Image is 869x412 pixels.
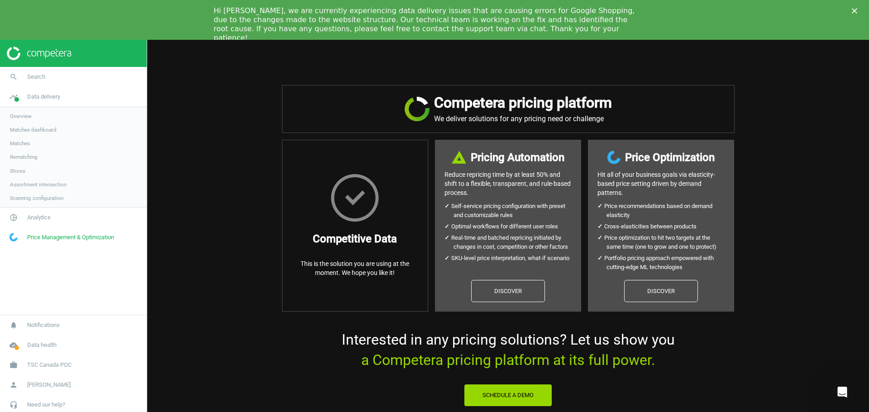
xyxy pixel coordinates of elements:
i: person [5,376,22,393]
i: timeline [5,88,22,105]
h3: Pricing Automation [471,149,564,166]
span: Scanning configuration [10,194,63,202]
span: a Competera pricing platform at its full power. [361,351,655,369]
li: SKU-level price interpretation, what-if scenario [454,254,572,263]
i: cloud_done [5,336,22,354]
p: We deliver solutions for any pricing need or challenge [434,114,612,123]
img: wGWNvw8QSZomAAAAABJRU5ErkJggg== [607,151,621,164]
p: Hit all of your business goals via elasticity- based price setting driven by demand patterns. [597,170,725,197]
span: Need our help? [27,401,65,409]
li: Optimal workflows for different user roles [454,222,572,231]
span: Stores [10,167,25,175]
a: Discover [471,280,545,303]
img: DI+PfHAOTJwAAAAASUVORK5CYII= [452,151,466,164]
span: [PERSON_NAME] [27,381,71,389]
img: JRVR7TKHubxRX4WiWFsHXLVQu3oYgKr0EdU6k5jjvBYYAAAAAElFTkSuQmCC [405,97,430,121]
span: Rematching [10,153,38,161]
span: Search [27,73,45,81]
span: Matches dashboard [10,126,57,133]
span: Analytics [27,213,51,222]
div: Close [852,8,861,14]
i: search [5,68,22,85]
span: Overview [10,113,32,120]
button: Schedule a Demo [464,384,552,407]
span: Matches [10,140,30,147]
span: Price Management & Optimization [27,233,114,242]
li: Cross-elasticities between products [606,222,725,231]
span: TSC Canada POC [27,361,72,369]
div: Hi [PERSON_NAME], we are currently experiencing data delivery issues that are causing errors for ... [214,6,641,43]
h3: Price Optimization [625,149,715,166]
p: This is the solution you are using at the moment. We hope you like it! [291,259,419,277]
li: Real-time and batched repricing initiated by changes in cost, competition or other factors [454,233,572,251]
iframe: Intercom live chat [831,381,853,403]
li: Price recommendations based on demand elasticity [606,202,725,220]
li: Price optimization to hit two targets at the same time (one to grow and one to protect) [606,233,725,251]
p: Reduce repricing time by at least 50% and shift to a flexible, transparent, and rule-based process. [444,170,572,197]
h2: Competera pricing platform [434,95,612,111]
img: ajHJNr6hYgQAAAAASUVORK5CYII= [7,47,71,60]
span: Data delivery [27,93,60,101]
span: Assortment intersection [10,181,67,188]
img: HxscrLsMTvcLXxPnqlhRQhRi+upeiQYiT7g7j1jdpu6T9n6zgWWHzG7gAAAABJRU5ErkJggg== [331,174,379,222]
li: Self-service pricing configuration with preset and customizable rules [454,202,572,220]
h3: Competitive Data [313,231,397,247]
i: pie_chart_outlined [5,209,22,226]
i: notifications [5,317,22,334]
li: Portfolio pricing approach empowered with cutting-edge ML technologies [606,254,725,272]
img: wGWNvw8QSZomAAAAABJRU5ErkJggg== [10,233,18,242]
a: Discover [624,280,698,303]
i: work [5,356,22,374]
p: Interested in any pricing solutions? Let us show you [282,330,735,370]
span: Data health [27,341,57,349]
span: Notifications [27,321,60,329]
